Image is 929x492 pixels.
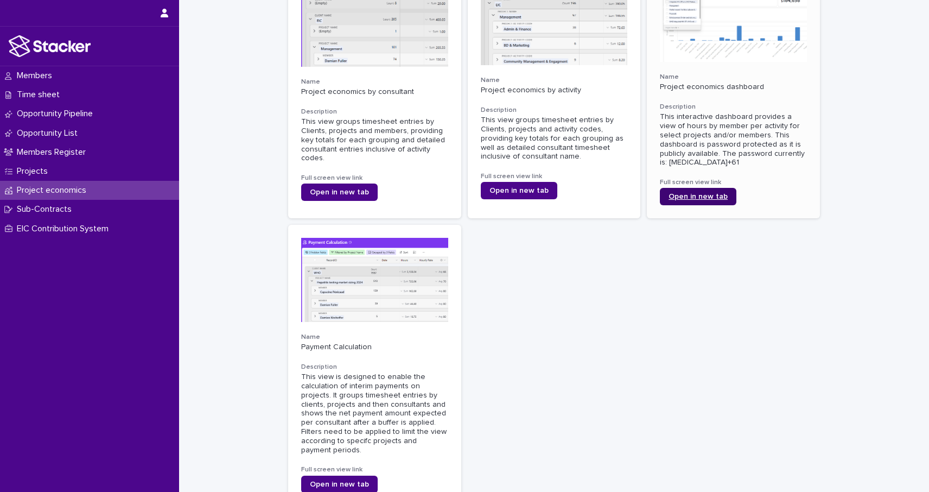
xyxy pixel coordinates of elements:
[301,373,448,455] div: This view is designed to enable the calculation of interim payments on projects. It groups timesh...
[660,83,807,92] p: Project economics dashboard
[12,224,117,234] p: EIC Contribution System
[301,343,448,352] p: Payment Calculation
[481,106,628,115] h3: Description
[660,73,807,81] h3: Name
[12,128,86,138] p: Opportunity List
[12,185,95,195] p: Project economics
[12,109,101,119] p: Opportunity Pipeline
[669,193,728,200] span: Open in new tab
[301,465,448,474] h3: Full screen view link
[301,174,448,182] h3: Full screen view link
[301,117,448,163] div: This view groups timesheet entries by Clients, projects and members, providing key totals for eac...
[660,112,807,167] div: This interactive dashboard provides a view of hours by member per activity for select projects an...
[301,363,448,371] h3: Description
[660,103,807,111] h3: Description
[301,87,448,97] p: Project economics by consultant
[12,90,68,100] p: Time sheet
[481,182,557,199] a: Open in new tab
[660,188,736,205] a: Open in new tab
[481,172,628,181] h3: Full screen view link
[660,178,807,187] h3: Full screen view link
[301,78,448,86] h3: Name
[301,108,448,116] h3: Description
[481,86,628,95] p: Project economics by activity
[12,204,80,215] p: Sub-Contracts
[310,188,369,196] span: Open in new tab
[301,333,448,342] h3: Name
[12,166,56,176] p: Projects
[310,481,369,488] span: Open in new tab
[489,187,549,194] span: Open in new tab
[481,76,628,85] h3: Name
[301,184,378,201] a: Open in new tab
[12,71,61,81] p: Members
[9,35,91,57] img: stacker-logo-white.png
[481,116,628,161] div: This view groups timesheet entries by Clients, projects and activity codes, providing key totals ...
[301,238,448,322] img: zTZuu3p1TDfKsnWHDV6RyR8F7w9TTKrxEn6EbIQ_WC0
[12,147,94,157] p: Members Register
